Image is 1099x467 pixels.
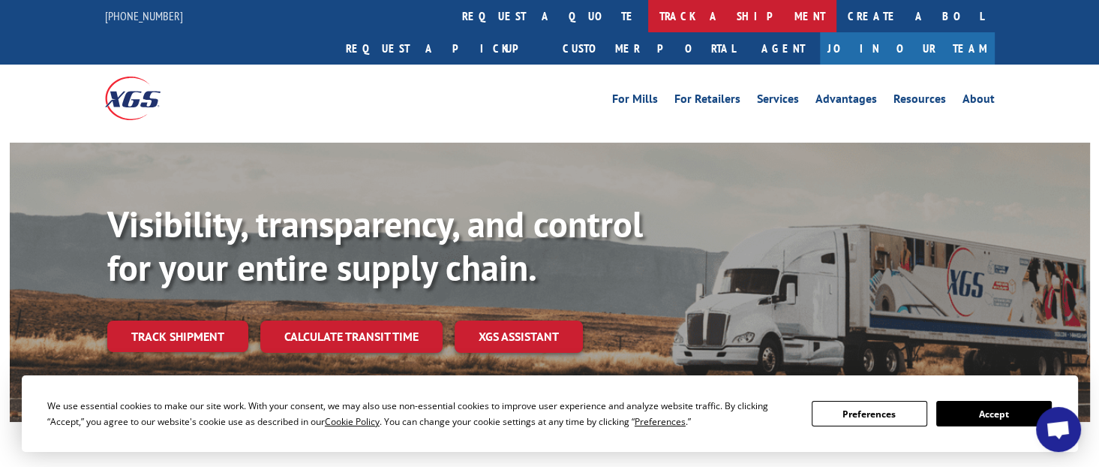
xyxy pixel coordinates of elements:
div: We use essential cookies to make our site work. With your consent, we may also use non-essential ... [47,398,794,429]
a: Customer Portal [551,32,746,65]
a: About [962,93,995,110]
a: For Mills [612,93,658,110]
a: Request a pickup [335,32,551,65]
a: Calculate transit time [260,321,443,353]
a: Services [757,93,799,110]
a: Join Our Team [820,32,995,65]
a: Advantages [815,93,877,110]
div: Cookie Consent Prompt [22,375,1078,452]
a: XGS ASSISTANT [455,321,583,353]
a: Agent [746,32,820,65]
a: Resources [893,93,946,110]
button: Accept [936,401,1052,426]
span: Preferences [635,415,686,428]
span: Cookie Policy [325,415,380,428]
a: Track shipment [107,321,248,352]
a: [PHONE_NUMBER] [105,8,183,23]
div: Open chat [1036,407,1081,452]
b: Visibility, transparency, and control for your entire supply chain. [107,200,643,291]
a: For Retailers [674,93,740,110]
button: Preferences [812,401,927,426]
